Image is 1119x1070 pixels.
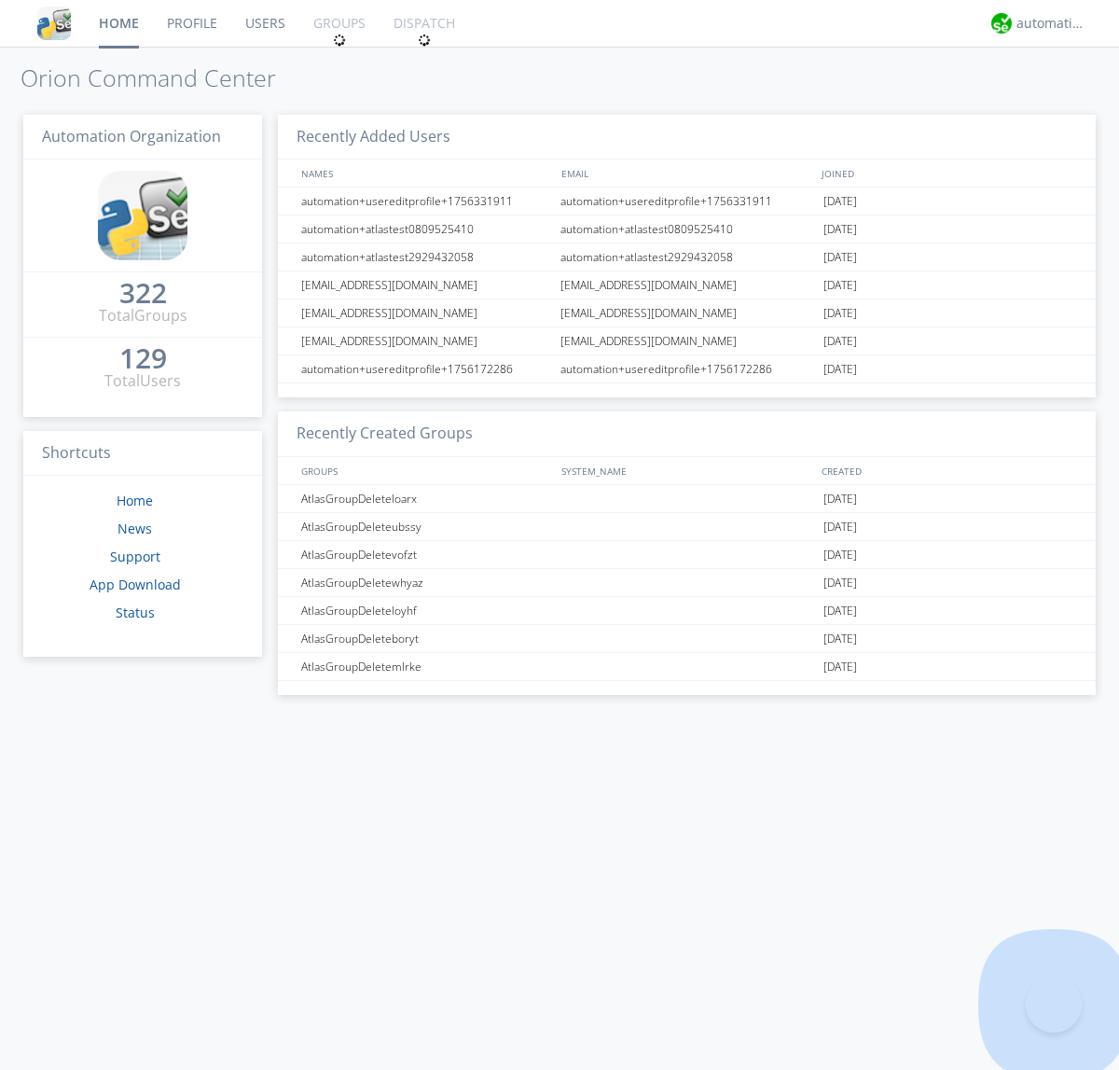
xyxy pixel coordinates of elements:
div: automation+atlas [1016,14,1086,33]
div: AtlasGroupDeletevofzt [297,541,555,568]
div: automation+atlastest2929432058 [556,243,819,271]
span: [DATE] [823,625,857,653]
div: AtlasGroupDeletemlrke [297,653,555,680]
div: CREATED [817,457,1078,484]
span: [DATE] [823,355,857,383]
div: automation+usereditprofile+1756172286 [556,355,819,382]
span: Automation Organization [42,126,221,146]
a: AtlasGroupDeletemlrke[DATE] [278,653,1096,681]
span: [DATE] [823,541,857,569]
div: [EMAIL_ADDRESS][DOMAIN_NAME] [297,327,555,354]
h3: Recently Added Users [278,115,1096,160]
span: [DATE] [823,271,857,299]
img: d2d01cd9b4174d08988066c6d424eccd [991,13,1012,34]
div: AtlasGroupDeleteboryt [297,625,555,652]
a: AtlasGroupDeleteubssy[DATE] [278,513,1096,541]
img: cddb5a64eb264b2086981ab96f4c1ba7 [37,7,71,40]
a: [EMAIL_ADDRESS][DOMAIN_NAME][EMAIL_ADDRESS][DOMAIN_NAME][DATE] [278,271,1096,299]
img: spin.svg [418,34,431,47]
div: [EMAIL_ADDRESS][DOMAIN_NAME] [297,299,555,327]
div: AtlasGroupDeleteubssy [297,513,555,540]
div: AtlasGroupDeleteloyhf [297,597,555,624]
div: automation+usereditprofile+1756172286 [297,355,555,382]
div: automation+atlastest2929432058 [297,243,555,271]
div: JOINED [817,160,1078,187]
div: NAMES [297,160,552,187]
div: AtlasGroupDeletewhyaz [297,569,555,596]
span: [DATE] [823,243,857,271]
div: Total Groups [99,305,187,327]
a: Support [110,548,160,565]
a: [EMAIL_ADDRESS][DOMAIN_NAME][EMAIL_ADDRESS][DOMAIN_NAME][DATE] [278,327,1096,355]
div: AtlasGroupDeleteloarx [297,485,555,512]
span: [DATE] [823,513,857,541]
div: 129 [119,349,167,368]
a: Home [117,492,153,509]
a: Status [116,604,155,621]
a: 322 [119,284,167,305]
a: AtlasGroupDeleteloyhf[DATE] [278,597,1096,625]
a: automation+usereditprofile+1756172286automation+usereditprofile+1756172286[DATE] [278,355,1096,383]
a: News [117,520,152,537]
div: EMAIL [557,160,817,187]
h3: Shortcuts [23,431,262,477]
span: [DATE] [823,653,857,681]
div: Total Users [104,370,181,392]
span: [DATE] [823,485,857,513]
div: [EMAIL_ADDRESS][DOMAIN_NAME] [297,271,555,299]
span: [DATE] [823,327,857,355]
div: [EMAIL_ADDRESS][DOMAIN_NAME] [556,271,819,299]
h3: Recently Created Groups [278,411,1096,457]
div: 322 [119,284,167,302]
span: [DATE] [823,569,857,597]
a: AtlasGroupDeleteboryt[DATE] [278,625,1096,653]
div: automation+usereditprofile+1756331911 [297,188,555,215]
div: automation+atlastest0809525410 [297,215,555,243]
img: spin.svg [333,34,346,47]
span: [DATE] [823,299,857,327]
div: [EMAIL_ADDRESS][DOMAIN_NAME] [556,327,819,354]
img: cddb5a64eb264b2086981ab96f4c1ba7 [98,171,187,260]
a: [EMAIL_ADDRESS][DOMAIN_NAME][EMAIL_ADDRESS][DOMAIN_NAME][DATE] [278,299,1096,327]
span: [DATE] [823,215,857,243]
a: AtlasGroupDeletevofzt[DATE] [278,541,1096,569]
div: automation+atlastest0809525410 [556,215,819,243]
a: automation+atlastest2929432058automation+atlastest2929432058[DATE] [278,243,1096,271]
span: [DATE] [823,188,857,215]
a: automation+atlastest0809525410automation+atlastest0809525410[DATE] [278,215,1096,243]
a: AtlasGroupDeleteloarx[DATE] [278,485,1096,513]
span: [DATE] [823,597,857,625]
div: automation+usereditprofile+1756331911 [556,188,819,215]
a: AtlasGroupDeletewhyaz[DATE] [278,569,1096,597]
iframe: Toggle Customer Support [1026,977,1082,1033]
a: 129 [119,349,167,370]
div: [EMAIL_ADDRESS][DOMAIN_NAME] [556,299,819,327]
div: GROUPS [297,457,552,484]
div: SYSTEM_NAME [557,457,817,484]
a: App Download [90,576,181,593]
a: automation+usereditprofile+1756331911automation+usereditprofile+1756331911[DATE] [278,188,1096,215]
